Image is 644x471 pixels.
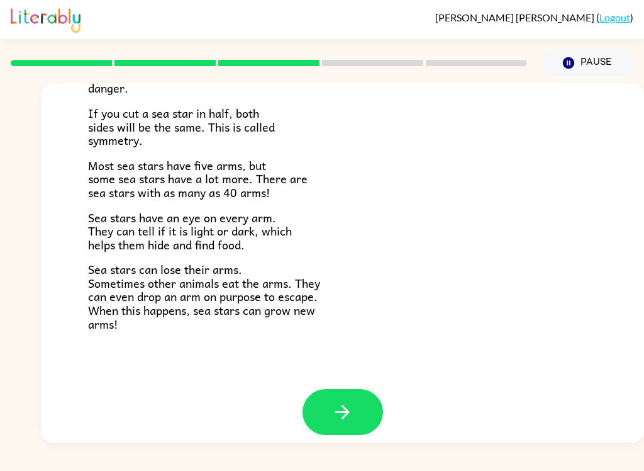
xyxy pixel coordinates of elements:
[542,48,633,77] button: Pause
[599,11,630,23] a: Logout
[88,104,275,149] span: If you cut a sea star in half, both sides will be the same. This is called symmetry.
[88,208,292,254] span: Sea stars have an eye on every arm. They can tell if it is light or dark, which helps them hide a...
[88,260,320,332] span: Sea stars can lose their arms. Sometimes other animals eat the arms. They can even drop an arm on...
[88,156,308,201] span: Most sea stars have five arms, but some sea stars have a lot more. There are sea stars with as ma...
[11,5,80,33] img: Literably
[435,11,633,23] div: ( )
[435,11,596,23] span: [PERSON_NAME] [PERSON_NAME]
